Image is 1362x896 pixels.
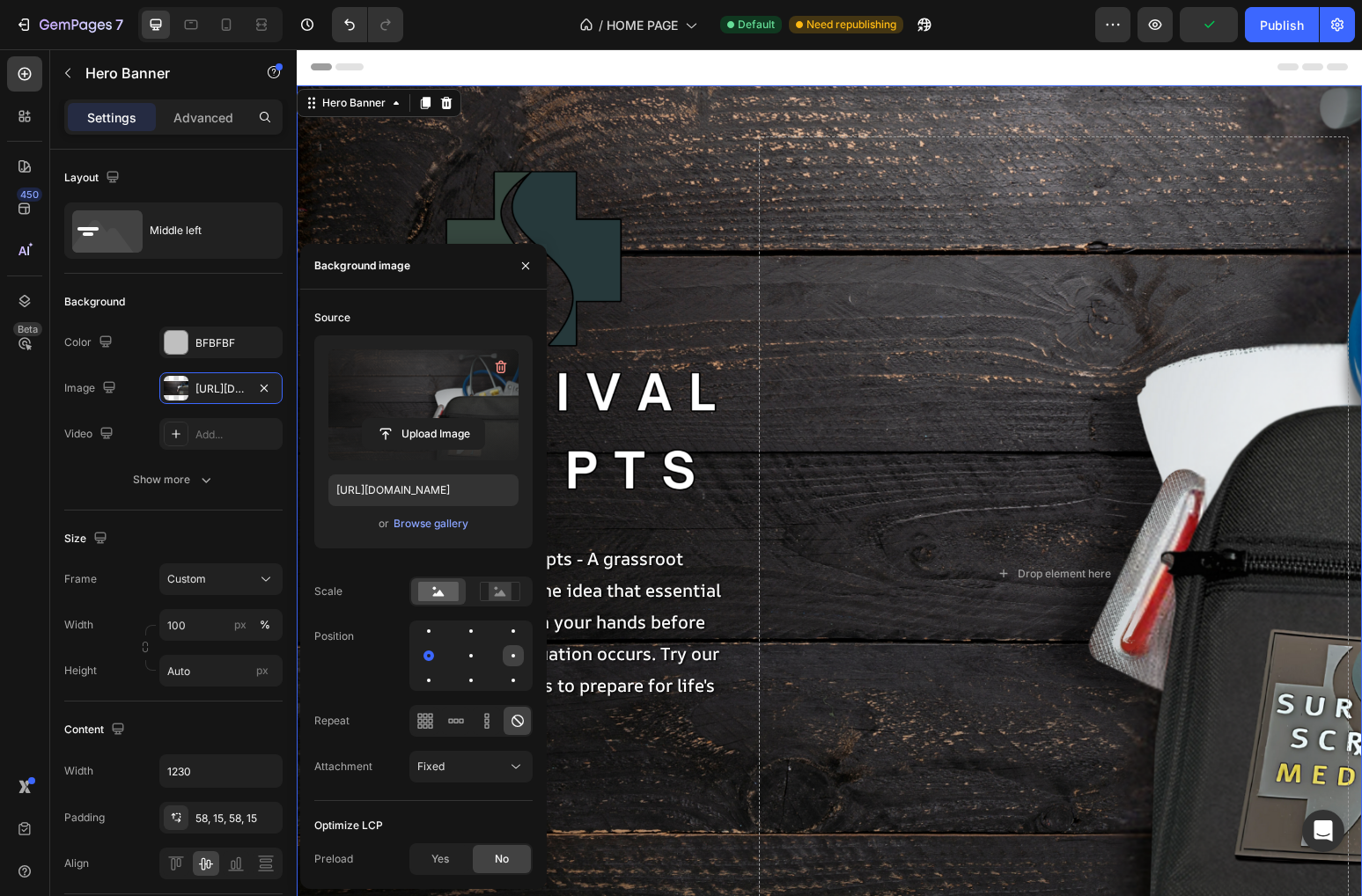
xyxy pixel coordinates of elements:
[332,7,403,42] div: Undo/Redo
[160,755,282,787] input: Auto
[256,664,269,677] span: px
[254,614,276,635] button: px
[64,763,93,779] div: Width
[379,513,389,534] span: or
[328,474,519,506] input: https://example.com/image.jpg
[738,17,775,33] span: Default
[417,760,445,773] span: Fixed
[87,108,136,127] p: Settings
[22,46,92,62] div: Hero Banner
[230,614,251,635] button: %
[150,210,257,251] div: Middle left
[495,851,509,867] span: No
[64,617,93,633] label: Width
[64,422,117,446] div: Video
[314,310,350,326] div: Source
[1245,7,1319,42] button: Publish
[167,571,206,587] span: Custom
[64,166,123,190] div: Layout
[721,518,814,532] div: Drop element here
[64,331,116,355] div: Color
[64,810,105,826] div: Padding
[159,563,283,595] button: Custom
[314,759,372,775] div: Attachment
[159,655,283,687] input: px
[195,335,278,351] div: BFBFBF
[409,751,533,782] button: Fixed
[1302,810,1344,852] div: Open Intercom Messenger
[133,471,215,488] div: Show more
[314,851,353,867] div: Preload
[195,811,278,826] div: 58, 15, 58, 15
[297,49,1362,896] iframe: Design area
[64,663,97,679] label: Height
[64,856,89,871] div: Align
[314,713,350,729] div: Repeat
[599,16,603,34] span: /
[314,584,342,599] div: Scale
[85,62,235,84] p: Hero Banner
[393,515,469,532] button: Browse gallery
[195,381,247,397] div: [URL][DOMAIN_NAME]
[431,851,449,867] span: Yes
[314,628,354,644] div: Position
[64,294,125,310] div: Background
[173,108,233,127] p: Advanced
[64,464,283,496] button: Show more
[362,418,485,450] button: Upload Image
[234,617,247,633] div: px
[1260,16,1304,34] div: Publish
[159,609,283,641] input: px%
[607,16,678,34] span: HOME PAGE
[17,187,42,202] div: 450
[7,7,131,42] button: 7
[195,427,278,443] div: Add...
[314,818,383,834] div: Optimize LCP
[260,617,270,633] div: %
[13,322,42,336] div: Beta
[314,258,410,274] div: Background image
[64,377,120,400] div: Image
[64,571,97,587] label: Frame
[394,516,468,532] div: Browse gallery
[806,17,896,33] span: Need republishing
[115,14,123,35] p: 7
[64,527,111,551] div: Size
[64,718,129,742] div: Content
